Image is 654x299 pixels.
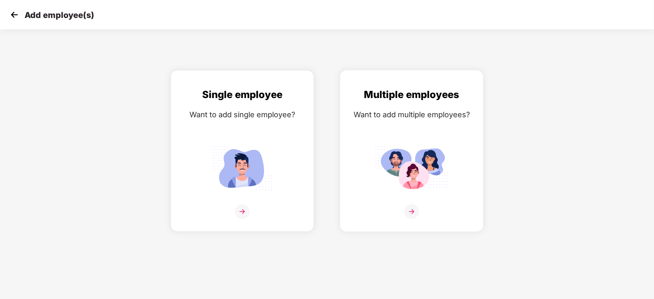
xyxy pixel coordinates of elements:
[404,204,419,219] img: svg+xml;base64,PHN2ZyB4bWxucz0iaHR0cDovL3d3dy53My5vcmcvMjAwMC9zdmciIHdpZHRoPSIzNiIgaGVpZ2h0PSIzNi...
[349,109,475,120] div: Want to add multiple employees?
[179,87,305,103] div: Single employee
[25,10,94,20] p: Add employee(s)
[375,143,449,194] img: svg+xml;base64,PHN2ZyB4bWxucz0iaHR0cDovL3d3dy53My5vcmcvMjAwMC9zdmciIGlkPSJNdWx0aXBsZV9lbXBsb3llZS...
[235,204,250,219] img: svg+xml;base64,PHN2ZyB4bWxucz0iaHR0cDovL3d3dy53My5vcmcvMjAwMC9zdmciIHdpZHRoPSIzNiIgaGVpZ2h0PSIzNi...
[205,143,279,194] img: svg+xml;base64,PHN2ZyB4bWxucz0iaHR0cDovL3d3dy53My5vcmcvMjAwMC9zdmciIGlkPSJTaW5nbGVfZW1wbG95ZWUiIH...
[349,87,475,103] div: Multiple employees
[179,109,305,120] div: Want to add single employee?
[8,9,20,21] img: svg+xml;base64,PHN2ZyB4bWxucz0iaHR0cDovL3d3dy53My5vcmcvMjAwMC9zdmciIHdpZHRoPSIzMCIgaGVpZ2h0PSIzMC...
